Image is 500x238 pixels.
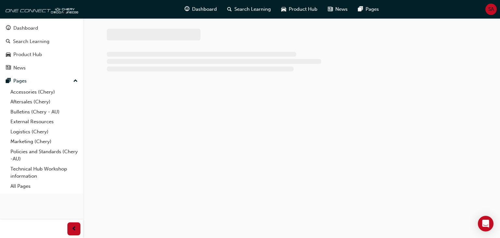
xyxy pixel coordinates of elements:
span: Pages [366,6,379,13]
span: car-icon [6,52,11,58]
button: SA [485,4,497,15]
button: Pages [3,75,80,87]
span: Dashboard [192,6,217,13]
a: External Resources [8,117,80,127]
a: News [3,62,80,74]
a: Dashboard [3,22,80,34]
span: car-icon [281,5,286,13]
div: Product Hub [13,51,42,58]
span: up-icon [73,77,78,85]
a: Logistics (Chery) [8,127,80,137]
span: Search Learning [234,6,271,13]
button: DashboardSearch LearningProduct HubNews [3,21,80,75]
span: Product Hub [289,6,317,13]
a: Bulletins (Chery - AU) [8,107,80,117]
div: News [13,64,26,72]
a: search-iconSearch Learning [222,3,276,16]
span: news-icon [6,65,11,71]
a: car-iconProduct Hub [276,3,323,16]
span: SA [488,6,494,13]
a: news-iconNews [323,3,353,16]
span: pages-icon [6,78,11,84]
span: news-icon [328,5,333,13]
div: Dashboard [13,24,38,32]
a: Marketing (Chery) [8,137,80,147]
a: Search Learning [3,36,80,48]
span: News [335,6,348,13]
span: prev-icon [72,225,76,233]
a: Aftersales (Chery) [8,97,80,107]
span: pages-icon [358,5,363,13]
img: oneconnect [3,3,78,16]
a: Policies and Standards (Chery -AU) [8,147,80,164]
span: search-icon [227,5,232,13]
span: guage-icon [6,25,11,31]
a: Technical Hub Workshop information [8,164,80,181]
a: Product Hub [3,49,80,61]
a: pages-iconPages [353,3,384,16]
div: Pages [13,77,27,85]
span: search-icon [6,39,10,45]
div: Search Learning [13,38,49,45]
a: guage-iconDashboard [179,3,222,16]
a: Accessories (Chery) [8,87,80,97]
div: Open Intercom Messenger [478,216,493,231]
span: guage-icon [185,5,189,13]
a: All Pages [8,181,80,191]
